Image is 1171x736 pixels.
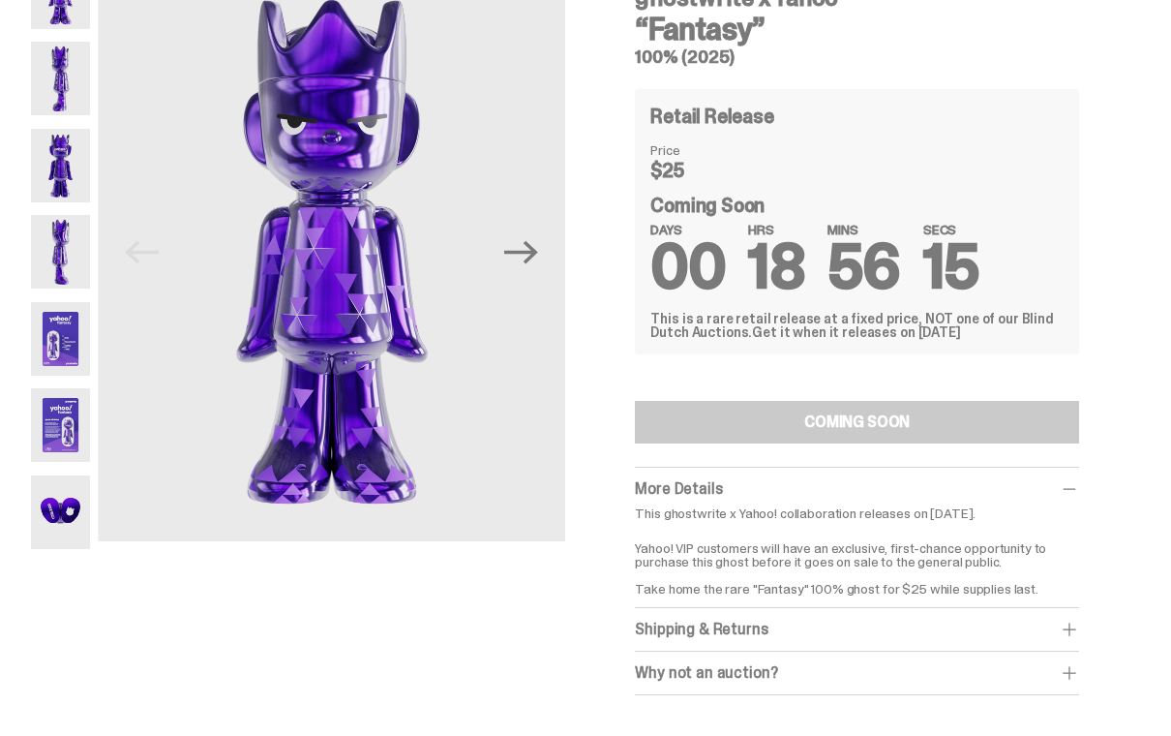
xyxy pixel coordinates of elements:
[635,401,1079,444] button: COMING SOON
[827,223,900,236] span: MINS
[31,42,90,115] img: Yahoo-HG---2.png
[748,223,804,236] span: HRS
[31,129,90,202] img: Yahoo-HG---3.png
[650,143,747,157] dt: Price
[752,323,960,341] span: Get it when it releases on [DATE]
[748,227,804,307] span: 18
[635,663,1079,683] div: Why not an auction?
[923,223,979,236] span: SECS
[635,620,1079,639] div: Shipping & Returns
[650,196,1064,289] div: Coming Soon
[650,227,725,307] span: 00
[650,161,747,180] dd: $25
[31,388,90,462] img: Yahoo-HG---6.png
[31,215,90,289] img: Yahoo-HG---4.png
[650,223,725,236] span: DAYS
[635,48,1079,66] h5: 100% (2025)
[804,414,910,430] div: COMING SOON
[635,478,722,499] span: More Details
[635,14,1079,45] h3: “Fantasy”
[827,227,900,307] span: 56
[650,312,1064,339] div: This is a rare retail release at a fixed price, NOT one of our Blind Dutch Auctions.
[31,475,90,549] img: Yahoo-HG---7.png
[31,302,90,376] img: Yahoo-HG---5.png
[635,506,1079,520] p: This ghostwrite x Yahoo! collaboration releases on [DATE].
[923,227,979,307] span: 15
[650,107,773,126] h4: Retail Release
[635,528,1079,596] p: Yahoo! VIP customers will have an exclusive, first-chance opportunity to purchase this ghost befo...
[499,230,542,273] button: Next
